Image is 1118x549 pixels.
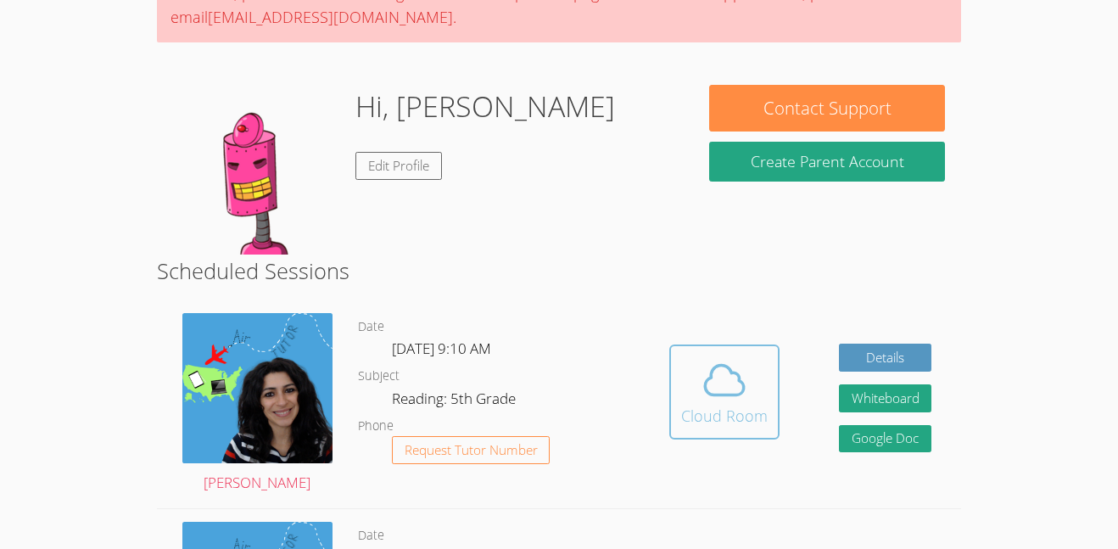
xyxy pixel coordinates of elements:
a: Edit Profile [355,152,442,180]
button: Cloud Room [669,345,780,440]
dt: Phone [358,416,394,437]
button: Request Tutor Number [392,436,551,464]
div: Cloud Room [681,404,768,428]
h1: Hi, [PERSON_NAME] [355,85,615,128]
img: air%20tutor%20avatar.png [182,313,333,463]
button: Whiteboard [839,384,932,412]
a: [PERSON_NAME] [182,313,333,496]
h2: Scheduled Sessions [157,255,962,287]
button: Contact Support [709,85,945,132]
dd: Reading: 5th Grade [392,387,519,416]
dt: Date [358,525,384,546]
span: [DATE] 9:10 AM [392,339,491,358]
a: Details [839,344,932,372]
button: Create Parent Account [709,142,945,182]
span: Request Tutor Number [405,444,538,457]
dt: Subject [358,366,400,387]
dt: Date [358,317,384,338]
a: Google Doc [839,425,932,453]
img: default.png [172,85,342,255]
